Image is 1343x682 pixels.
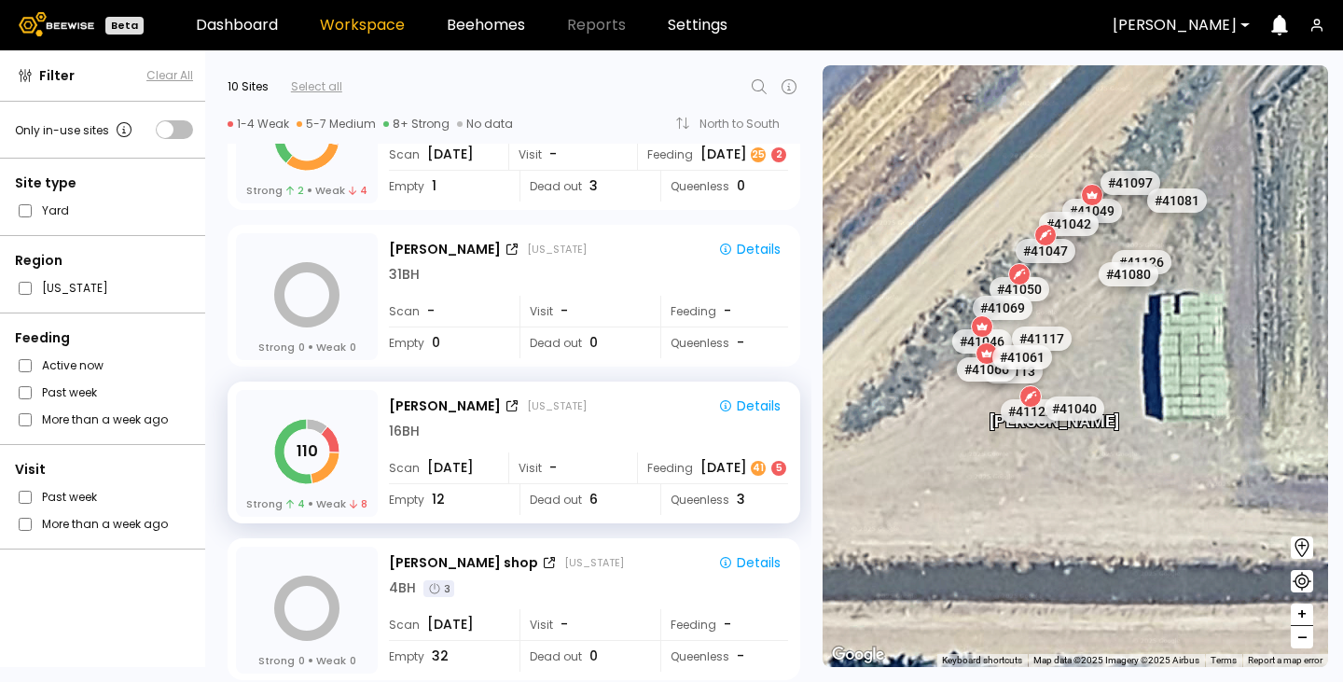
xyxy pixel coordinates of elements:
div: 10 Sites [228,78,269,95]
a: Terms (opens in new tab) [1211,655,1237,665]
div: Details [718,241,781,257]
tspan: 110 [297,440,318,462]
div: [DATE] [700,145,788,164]
div: [PERSON_NAME] [990,391,1119,430]
span: - [549,145,557,164]
img: Google [827,643,889,667]
a: Report a map error [1248,655,1322,665]
span: Reports [567,18,626,33]
div: Empty [389,327,506,358]
span: - [549,458,557,478]
div: Dead out [519,327,647,358]
span: [DATE] [427,458,474,478]
div: Scan [389,139,506,170]
div: Dead out [519,171,647,202]
span: 6 [589,490,598,509]
div: 4 BH [389,578,416,598]
div: # 41126 [1112,250,1171,274]
a: Beehomes [447,18,525,33]
span: 3 [589,176,598,196]
div: Visit [15,460,193,480]
button: Clear All [146,67,193,84]
div: Only in-use sites [15,118,135,141]
div: Feeding [660,609,788,640]
div: [DATE] [700,458,788,478]
div: 41 [751,461,766,476]
div: Feeding [660,296,788,327]
div: [PERSON_NAME] [389,240,501,259]
span: 0 [432,333,440,353]
div: # 41066 [957,356,1017,381]
div: Empty [389,641,506,672]
span: 0 [589,333,598,353]
div: [PERSON_NAME] [389,397,501,416]
div: Beta [105,17,144,35]
div: Scan [389,609,506,640]
div: - [724,301,733,321]
span: 8 [350,496,367,511]
button: Keyboard shortcuts [942,654,1022,667]
div: Visit [508,452,636,483]
label: Past week [42,487,97,507]
div: 5 [771,461,786,476]
div: # 41042 [1039,211,1099,235]
div: [US_STATE] [527,398,587,413]
div: Details [718,554,781,571]
div: Select all [291,78,342,95]
span: + [1296,603,1308,626]
div: Feeding [15,328,193,348]
div: Visit [519,609,647,640]
span: 4 [349,183,367,198]
label: Past week [42,383,97,402]
div: Dead out [519,484,647,515]
div: North to South [699,118,793,130]
div: Strong Weak [258,340,356,355]
span: - [737,333,744,353]
a: Workspace [320,18,405,33]
span: Filter [39,66,75,86]
div: [US_STATE] [564,555,624,570]
div: # 41061 [992,345,1052,369]
div: Strong Weak [258,653,356,668]
div: # 41047 [1016,238,1075,262]
div: [PERSON_NAME] shop [389,553,538,573]
button: Details [711,394,788,418]
div: Visit [508,139,636,170]
span: - [561,301,568,321]
div: Scan [389,296,506,327]
div: Strong Weak [246,496,368,511]
div: # 41097 [1101,170,1160,194]
div: # 41080 [1099,261,1158,285]
div: Feeding [637,452,788,483]
button: – [1291,626,1313,648]
a: Dashboard [196,18,278,33]
span: 0 [298,653,305,668]
span: - [427,301,435,321]
div: 25 [751,147,766,162]
div: 5-7 Medium [297,117,376,132]
div: Empty [389,484,506,515]
div: Strong Weak [246,183,368,198]
button: Details [711,237,788,261]
div: 8+ Strong [383,117,450,132]
div: # 41049 [1062,198,1122,222]
label: Active now [42,355,104,375]
div: Region [15,251,193,271]
div: # 41081 [1147,188,1207,213]
div: Queenless [660,641,788,672]
div: Visit [519,296,647,327]
div: - [724,615,733,634]
span: 2 [286,183,304,198]
div: Details [718,397,781,414]
div: [US_STATE] [527,242,587,257]
div: Site type [15,174,193,193]
div: # 41069 [973,295,1032,319]
div: Queenless [660,327,788,358]
label: More than a week ago [42,514,168,534]
div: 31 BH [389,265,420,285]
span: [DATE] [427,615,474,634]
div: # 41113 [983,359,1043,383]
button: + [1291,604,1313,626]
span: 0 [298,340,305,355]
